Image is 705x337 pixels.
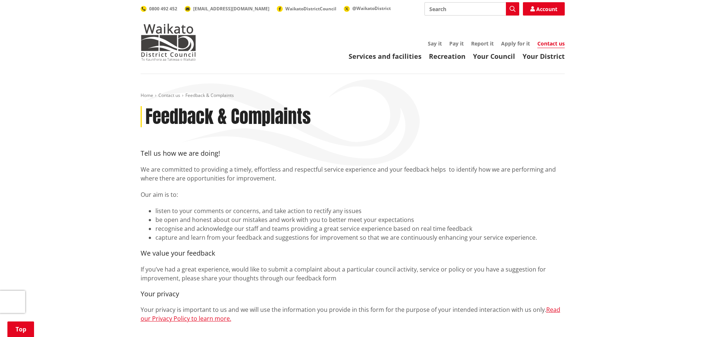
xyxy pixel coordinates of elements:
li: listen to your comments or concerns, and take action to rectify any issues [155,206,565,215]
iframe: Messenger Launcher [671,306,698,333]
a: Say it [428,40,442,47]
h4: We value your feedback [141,249,565,257]
nav: breadcrumb [141,92,565,99]
a: WaikatoDistrictCouncil [277,6,336,12]
a: Apply for it [501,40,530,47]
p: Your privacy is important to us and we will use the information you provide in this form for the ... [141,305,565,323]
a: Your District [523,52,565,61]
a: Services and facilities [349,52,422,61]
a: 0800 492 452 [141,6,177,12]
span: [EMAIL_ADDRESS][DOMAIN_NAME] [193,6,269,12]
h1: Feedback & Complaints [145,106,311,128]
a: Home [141,92,153,98]
a: Pay it [449,40,464,47]
a: Account [523,2,565,16]
span: 0800 492 452 [149,6,177,12]
li: capture and learn from your feedback and suggestions for improvement so that we are continuously ... [155,233,565,242]
a: [EMAIL_ADDRESS][DOMAIN_NAME] [185,6,269,12]
p: Our aim is to: [141,190,565,199]
a: Read our Privacy Policy to learn more. [141,306,560,323]
a: Top [7,321,34,337]
a: @WaikatoDistrict [344,5,391,11]
span: @WaikatoDistrict [352,5,391,11]
a: Contact us [158,92,180,98]
p: If you’ve had a great experience, would like to submit a complaint about a particular council act... [141,265,565,283]
h4: Your privacy [141,290,565,298]
input: Search input [424,2,519,16]
h4: Tell us how we are doing! [141,149,565,158]
li: recognise and acknowledge our staff and teams providing a great service experience based on real ... [155,224,565,233]
li: be open and honest about our mistakes and work with you to better meet your expectations [155,215,565,224]
p: We are committed to providing a timely, effortless and respectful service experience and your fee... [141,165,565,183]
img: Waikato District Council - Te Kaunihera aa Takiwaa o Waikato [141,24,196,61]
span: WaikatoDistrictCouncil [285,6,336,12]
a: Contact us [537,40,565,48]
span: Feedback & Complaints [185,92,234,98]
a: Report it [471,40,494,47]
a: Your Council [473,52,515,61]
a: Recreation [429,52,466,61]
